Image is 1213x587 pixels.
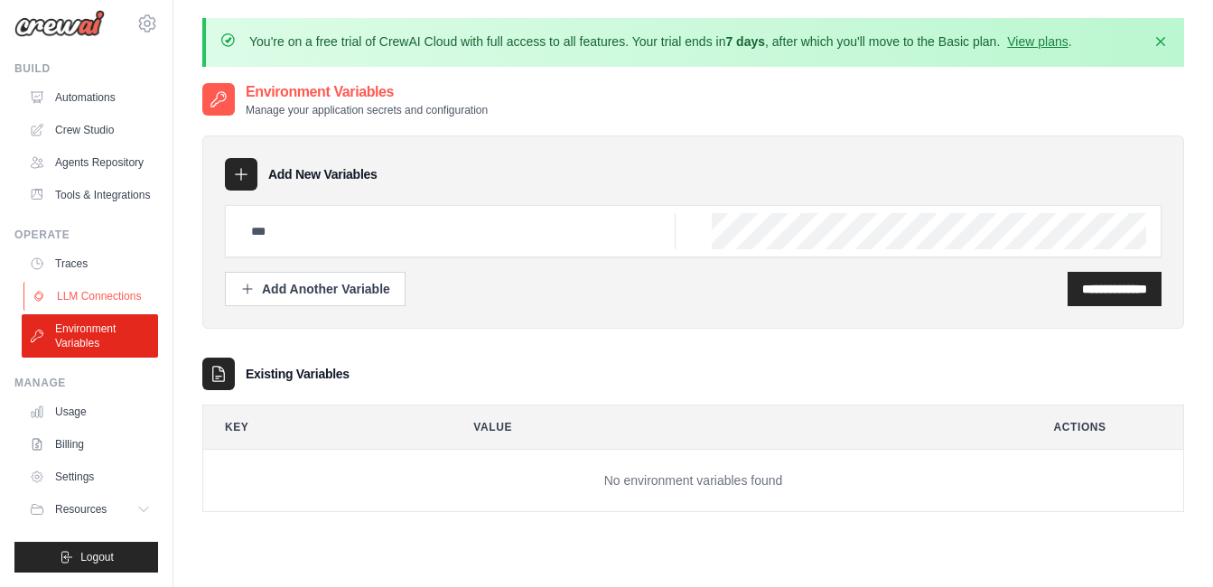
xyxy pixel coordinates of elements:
[246,81,488,103] h2: Environment Variables
[246,103,488,117] p: Manage your application secrets and configuration
[14,228,158,242] div: Operate
[22,314,158,358] a: Environment Variables
[203,450,1183,512] td: No environment variables found
[22,181,158,210] a: Tools & Integrations
[22,116,158,144] a: Crew Studio
[1032,405,1184,449] th: Actions
[1007,34,1068,49] a: View plans
[240,280,390,298] div: Add Another Variable
[22,462,158,491] a: Settings
[249,33,1072,51] p: You're on a free trial of CrewAI Cloud with full access to all features. Your trial ends in , aft...
[246,365,350,383] h3: Existing Variables
[268,165,378,183] h3: Add New Variables
[22,495,158,524] button: Resources
[14,542,158,573] button: Logout
[225,272,406,306] button: Add Another Variable
[452,405,1017,449] th: Value
[203,405,437,449] th: Key
[22,148,158,177] a: Agents Repository
[80,550,114,564] span: Logout
[55,502,107,517] span: Resources
[22,430,158,459] a: Billing
[22,397,158,426] a: Usage
[14,61,158,76] div: Build
[22,83,158,112] a: Automations
[725,34,765,49] strong: 7 days
[22,249,158,278] a: Traces
[14,10,105,37] img: Logo
[23,282,160,311] a: LLM Connections
[14,376,158,390] div: Manage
